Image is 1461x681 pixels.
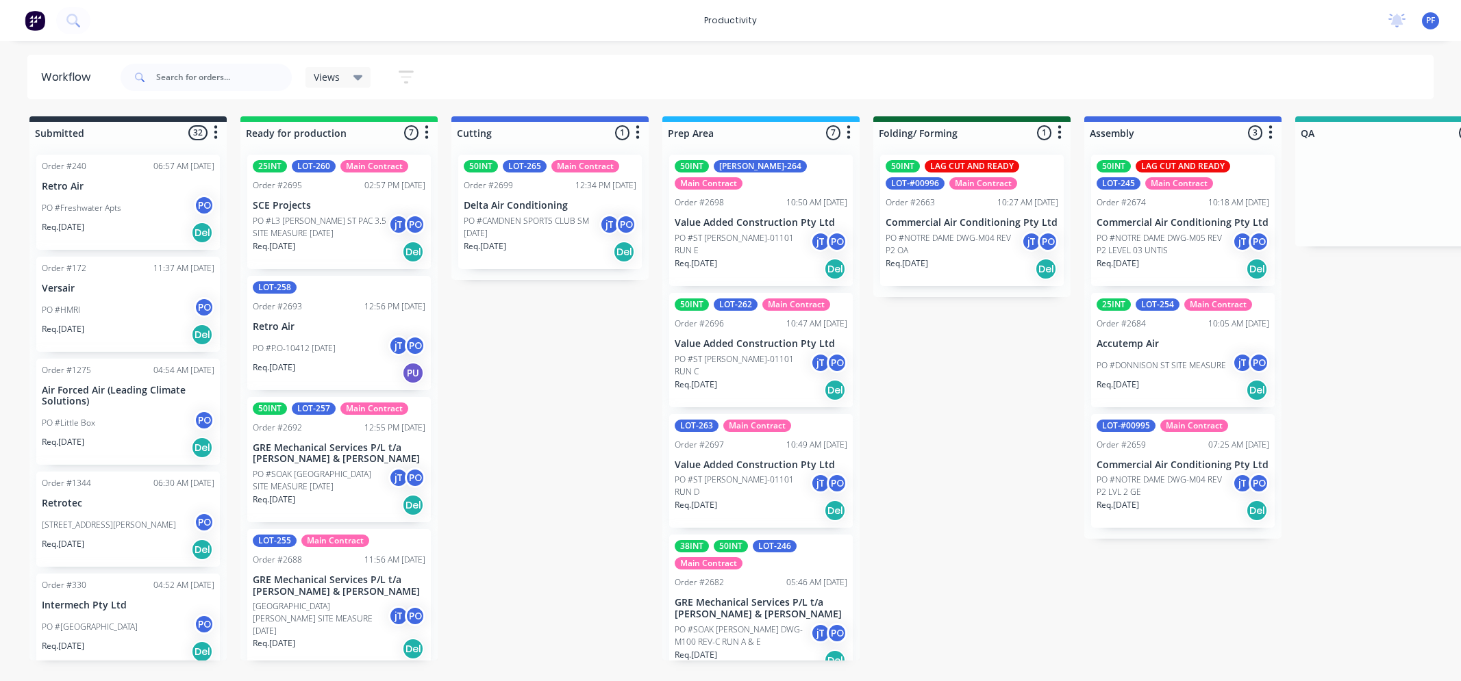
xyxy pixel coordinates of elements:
div: Del [824,379,846,401]
p: Req. [DATE] [464,240,506,253]
p: [STREET_ADDRESS][PERSON_NAME] [42,519,176,531]
div: Del [824,258,846,280]
p: Retro Air [253,321,425,333]
div: PO [194,297,214,318]
p: PO #SOAK [GEOGRAPHIC_DATA] SITE MEASURE [DATE] [253,468,388,493]
p: Commercial Air Conditioning Pty Ltd [1097,217,1269,229]
p: Req. [DATE] [42,436,84,448]
p: PO #ST [PERSON_NAME]-01101 RUN D [675,474,810,498]
div: Main Contract [1145,177,1213,190]
div: 50INT [464,160,498,172]
div: jT [388,214,409,235]
div: 50INT [675,160,709,172]
div: 25INT [253,160,287,172]
p: PO #CAMDNEN SPORTS CLUB SM [DATE] [464,215,599,240]
p: Req. [DATE] [886,257,928,270]
div: Del [402,638,424,660]
div: Order #2698 [675,196,724,209]
p: Req. [DATE] [253,240,295,253]
div: PO [616,214,636,235]
div: 10:47 AM [DATE] [786,318,847,330]
div: Del [824,650,846,671]
div: 38INT [675,540,709,552]
div: Order #2692 [253,422,302,434]
p: Commercial Air Conditioning Pty Ltd [1097,459,1269,471]
div: 12:56 PM [DATE] [364,300,425,313]
div: Order #172 [42,262,86,274]
div: Main Contract [762,298,830,311]
div: Main Contract [551,160,619,172]
div: PO [1249,352,1269,373]
div: jT [388,335,409,356]
div: 04:54 AM [DATE] [153,364,214,376]
div: Order #17211:37 AM [DATE]VersairPO #HMRIPOReq.[DATE]Del [36,257,220,352]
div: jT [1232,473,1253,493]
div: Del [1035,258,1057,280]
div: 50INT [253,402,287,415]
div: Main Contract [675,177,742,190]
p: PO #Little Box [42,417,95,429]
div: 25INTLOT-260Main ContractOrder #269502:57 PM [DATE]SCE ProjectsPO #L3 [PERSON_NAME] ST PAC 3.5 SI... [247,155,431,269]
img: Factory [25,10,45,31]
div: LOT-260 [292,160,336,172]
div: PO [194,410,214,431]
div: Order #2696 [675,318,724,330]
div: Order #134406:30 AM [DATE]Retrotec[STREET_ADDRESS][PERSON_NAME]POReq.[DATE]Del [36,472,220,567]
div: jT [388,606,409,626]
div: jT [810,623,831,643]
div: 10:50 AM [DATE] [786,196,847,209]
div: PO [1038,231,1058,252]
div: Del [1246,258,1268,280]
p: PO #DONNISON ST SITE MEASURE [1097,359,1226,372]
div: jT [810,352,831,373]
p: Req. [DATE] [42,538,84,550]
p: PO #NOTRE DAME DWG-M04 REV P2 LVL 2 GE [1097,474,1232,498]
div: 04:52 AM [DATE] [153,579,214,591]
div: LOT-257 [292,402,336,415]
p: GRE Mechanical Services P/L t/a [PERSON_NAME] & [PERSON_NAME] [675,597,847,620]
div: 10:49 AM [DATE] [786,439,847,451]
p: PO #NOTRE DAME DWG-M04 REV P2 OA [886,232,1021,257]
p: PO #ST [PERSON_NAME]-01101 RUN C [675,353,810,378]
div: Del [402,494,424,516]
div: Order #2693 [253,300,302,313]
p: Delta Air Conditioning [464,200,636,211]
div: Del [191,437,213,459]
div: 06:30 AM [DATE] [153,477,214,489]
div: 05:46 AM [DATE] [786,576,847,589]
div: 11:56 AM [DATE] [364,554,425,566]
div: Main Contract [1160,420,1228,432]
div: Order #2699 [464,179,513,192]
div: 07:25 AM [DATE] [1208,439,1269,451]
div: Main Contract [675,557,742,569]
div: jT [1232,231,1253,252]
div: Main Contract [723,420,791,432]
div: jT [1232,352,1253,373]
div: Main Contract [301,535,369,547]
div: 50INT [714,540,748,552]
p: GRE Mechanical Services P/L t/a [PERSON_NAME] & [PERSON_NAME] [253,574,425,598]
div: 25INTLOT-254Main ContractOrder #268410:05 AM [DATE]Accutemp AirPO #DONNISON ST SITE MEASUREjTPORe... [1091,293,1275,407]
div: Order #2697 [675,439,724,451]
div: PO [405,335,425,356]
p: Air Forced Air (Leading Climate Solutions) [42,385,214,408]
div: 50INT[PERSON_NAME]-264Main ContractOrder #269810:50 AM [DATE]Value Added Construction Pty LtdPO #... [669,155,853,286]
div: PO [405,606,425,626]
div: productivity [697,10,764,31]
div: PO [827,231,847,252]
div: Order #2674 [1097,196,1146,209]
p: Value Added Construction Pty Ltd [675,217,847,229]
p: Retro Air [42,181,214,192]
p: Retrotec [42,498,214,509]
div: Main Contract [340,402,408,415]
div: LOT-265 [503,160,547,172]
div: 38INT50INTLOT-246Main ContractOrder #268205:46 AM [DATE]GRE Mechanical Services P/L t/a [PERSON_N... [669,535,853,678]
p: Req. [DATE] [42,323,84,335]
div: PO [194,512,214,532]
p: PO #L3 [PERSON_NAME] ST PAC 3.5 SITE MEASURE [DATE] [253,215,388,240]
div: 50INTLAG CUT AND READYLOT-245Main ContractOrder #267410:18 AM [DATE]Commercial Air Conditioning P... [1091,155,1275,286]
p: Commercial Air Conditioning Pty Ltd [886,217,1058,229]
p: PO #Freshwater Apts [42,202,121,214]
div: Del [191,222,213,244]
div: PO [827,473,847,493]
